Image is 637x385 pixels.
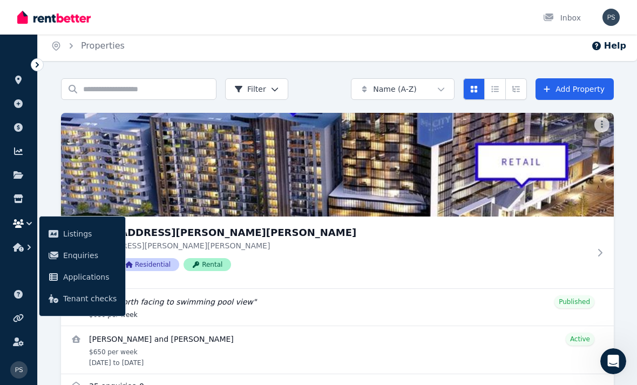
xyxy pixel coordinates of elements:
[61,326,614,374] a: View details for Chang Liu and Chengyi Zhou
[169,4,189,25] button: Home
[52,13,134,24] p: The team can also help
[38,31,138,61] nav: Breadcrumb
[591,39,626,52] button: Help
[81,40,125,51] a: Properties
[57,208,202,230] button: I'm a landlord looking for a tenant
[463,78,485,100] button: Card view
[127,289,202,311] button: Something else
[184,258,231,271] span: Rental
[44,245,121,266] a: Enquiries
[9,62,207,163] div: The RentBetter Team says…
[484,78,506,100] button: Compact list view
[17,122,168,131] b: What can we help you with [DATE]?
[7,4,28,25] button: go back
[594,117,609,132] button: More options
[70,262,202,284] button: I'm looking to sell my property
[61,113,614,288] a: 406/868 Blackburn Road, Clayton[STREET_ADDRESS][PERSON_NAME][PERSON_NAME][STREET_ADDRESS][PERSON_...
[31,235,202,257] button: I'm a landlord and already have a tenant
[117,258,179,271] span: Residential
[600,348,626,374] iframe: Intercom live chat
[536,78,614,100] a: Add Property
[63,289,125,311] button: I'm a tenant
[9,62,177,139] div: Hey there 👋 Welcome to RentBetter!On RentBetter, taking control and managing your property is eas...
[44,223,121,245] a: Listings
[189,4,209,24] div: Close
[63,271,117,283] span: Applications
[63,227,117,240] span: Listings
[63,249,117,262] span: Enquiries
[52,5,143,13] h1: The RentBetter Team
[70,240,590,251] p: [STREET_ADDRESS][PERSON_NAME][PERSON_NAME]
[602,9,620,26] img: Prashanth shetty
[543,12,581,23] div: Inbox
[373,84,417,94] span: Name (A-Z)
[44,288,121,309] a: Tenant checks
[44,266,121,288] a: Applications
[17,141,123,147] div: The RentBetter Team • 13m ago
[234,84,266,94] span: Filter
[505,78,527,100] button: Expanded list view
[17,69,168,79] div: Hey there 👋 Welcome to RentBetter!
[17,85,168,117] div: On RentBetter, taking control and managing your property is easier than ever before.
[10,361,28,379] img: Prashanth shetty
[31,6,48,23] img: Profile image for The RentBetter Team
[61,289,614,326] a: Edit listing: Bright north facing to swimming pool view
[70,225,590,240] h3: [STREET_ADDRESS][PERSON_NAME][PERSON_NAME]
[61,113,614,217] img: 406/868 Blackburn Road, Clayton
[17,9,91,25] img: RentBetter
[351,78,455,100] button: Name (A-Z)
[225,78,288,100] button: Filter
[63,292,117,305] span: Tenant checks
[463,78,527,100] div: View options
